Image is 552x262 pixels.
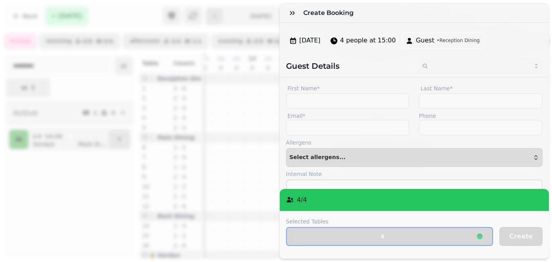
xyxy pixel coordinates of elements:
[286,227,493,246] button: 4
[297,195,307,205] p: 4 / 4
[419,84,543,93] label: Last Name*
[380,234,384,239] p: 4
[340,36,396,45] span: 4 people at 15:00
[416,36,434,45] span: Guest
[290,154,346,161] span: Select allergens...
[499,227,543,246] button: Create
[286,170,543,178] label: Internal Note
[286,218,493,225] label: Selected Tables
[286,139,543,147] label: Allergens
[509,233,533,240] span: Create
[299,36,321,45] span: [DATE]
[419,112,543,120] label: Phone
[286,60,411,71] h2: Guest Details
[286,148,543,167] button: Select allergens...
[436,37,479,44] span: • Reception Dining
[286,84,410,93] label: First Name*
[303,8,357,18] h3: Create Booking
[286,112,410,120] label: Email*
